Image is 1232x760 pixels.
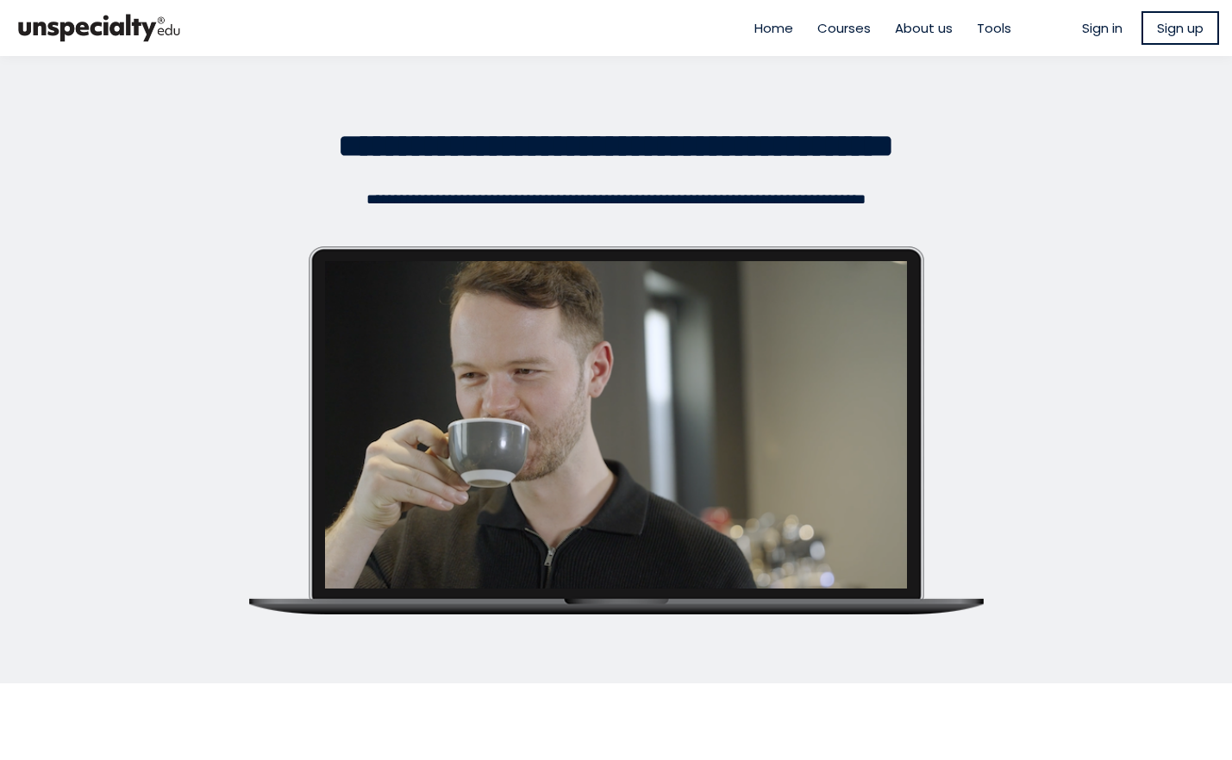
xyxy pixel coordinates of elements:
a: Home [754,18,793,38]
span: Sign up [1157,18,1204,38]
a: Courses [817,18,871,38]
a: Sign in [1082,18,1123,38]
a: Sign up [1141,11,1219,45]
img: bc390a18feecddb333977e298b3a00a1.png [13,7,185,49]
a: Tools [977,18,1011,38]
a: About us [895,18,953,38]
